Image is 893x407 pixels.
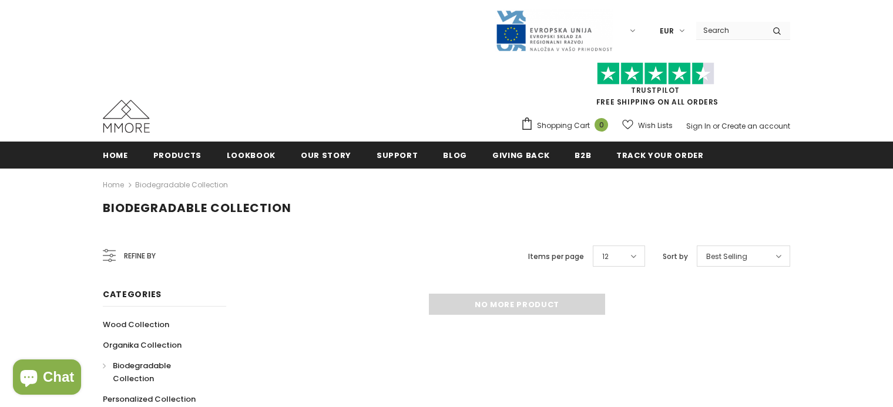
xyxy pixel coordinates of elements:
span: Best Selling [706,251,747,263]
a: Organika Collection [103,335,182,355]
a: Biodegradable Collection [135,180,228,190]
span: Lookbook [227,150,276,161]
a: Giving back [492,142,549,168]
span: 12 [602,251,609,263]
a: Trustpilot [631,85,680,95]
span: Track your order [616,150,703,161]
img: MMORE Cases [103,100,150,133]
span: Organika Collection [103,339,182,351]
span: Wish Lists [638,120,673,132]
input: Search Site [696,22,764,39]
span: Home [103,150,128,161]
span: or [713,121,720,131]
span: Shopping Cart [537,120,590,132]
a: Sign In [686,121,711,131]
a: Track your order [616,142,703,168]
a: Wood Collection [103,314,169,335]
a: Wish Lists [622,115,673,136]
label: Sort by [663,251,688,263]
a: Lookbook [227,142,276,168]
a: Biodegradable Collection [103,355,213,389]
span: Personalized Collection [103,393,196,405]
span: Wood Collection [103,319,169,330]
a: Blog [443,142,467,168]
span: Biodegradable Collection [113,360,171,384]
inbox-online-store-chat: Shopify online store chat [9,359,85,398]
span: 0 [595,118,608,132]
span: Refine by [124,250,156,263]
span: Products [153,150,202,161]
span: B2B [575,150,591,161]
a: Home [103,178,124,192]
a: Shopping Cart 0 [521,117,614,134]
span: support [377,150,418,161]
a: Our Story [301,142,351,168]
span: Categories [103,288,162,300]
span: Blog [443,150,467,161]
a: Javni Razpis [495,25,613,35]
span: EUR [660,25,674,37]
img: Javni Razpis [495,9,613,52]
span: Our Story [301,150,351,161]
a: B2B [575,142,591,168]
span: Biodegradable Collection [103,200,291,216]
span: Giving back [492,150,549,161]
span: FREE SHIPPING ON ALL ORDERS [521,68,790,107]
a: Home [103,142,128,168]
img: Trust Pilot Stars [597,62,714,85]
label: Items per page [528,251,584,263]
a: Products [153,142,202,168]
a: support [377,142,418,168]
a: Create an account [721,121,790,131]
